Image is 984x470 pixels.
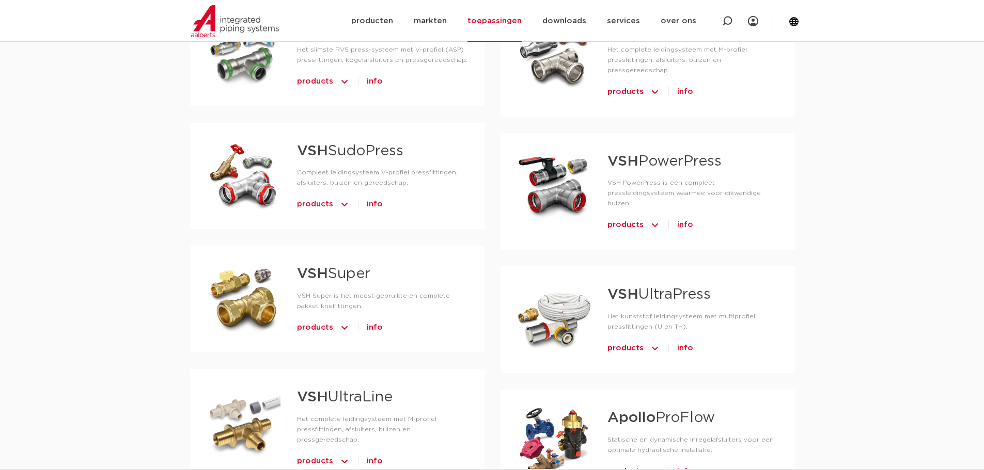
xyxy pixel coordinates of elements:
[367,319,383,336] a: info
[607,287,638,302] strong: VSH
[607,177,778,208] p: VSH PowerPress is een compleet pressleidingsysteem waarmee voor dikwandige buizen.
[677,340,693,356] a: info
[607,217,644,233] span: products
[297,144,328,158] strong: VSH
[367,196,383,213] a: info
[339,319,350,336] img: icon-chevron-up-1.svg
[607,154,638,169] strong: VSH
[677,217,693,233] a: info
[297,267,370,281] a: VSHSuper
[339,73,350,90] img: icon-chevron-up-1.svg
[297,319,333,336] span: products
[367,453,383,469] a: info
[367,73,383,90] a: info
[607,434,778,455] p: Statische en dynamische inregelafsluiters voor een optimale hydraulische installatie.
[297,44,468,65] p: Het slimste RVS press-systeem met V-profiel (ASP) pressfittingen, kogelafsluiters en pressgereeds...
[297,73,333,90] span: products
[297,144,403,158] a: VSHSudoPress
[607,411,715,425] a: ApolloProFlow
[339,453,350,469] img: icon-chevron-up-1.svg
[339,196,350,213] img: icon-chevron-up-1.svg
[607,44,778,75] p: Het complete leidingsysteem met M-profiel pressfittingen, afsluiters, buizen en pressgereedschap.
[607,154,722,169] a: VSHPowerPress
[297,290,468,311] p: VSH Super is het meest gebruikte en complete pakket knelfittingen.
[650,340,660,356] img: icon-chevron-up-1.svg
[607,287,711,302] a: VSHUltraPress
[297,167,468,188] p: Compleet leidingsysteem V-profiel pressfittingen, afsluiters, buizen en gereedschap.
[297,390,393,404] a: VSHUltraLine
[677,84,693,100] a: info
[297,390,328,404] strong: VSH
[650,84,660,100] img: icon-chevron-up-1.svg
[650,217,660,233] img: icon-chevron-up-1.svg
[297,453,333,469] span: products
[297,414,468,445] p: Het complete leidingsysteem met M-profiel pressfittingen, afsluiters, buizen en pressgereedschap.
[607,311,778,332] p: Het kunststof leidingsysteem met multiprofiel pressfittingen (U en TH).
[607,340,644,356] span: products
[607,411,655,425] strong: Apollo
[297,267,328,281] strong: VSH
[297,196,333,213] span: products
[607,84,644,100] span: products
